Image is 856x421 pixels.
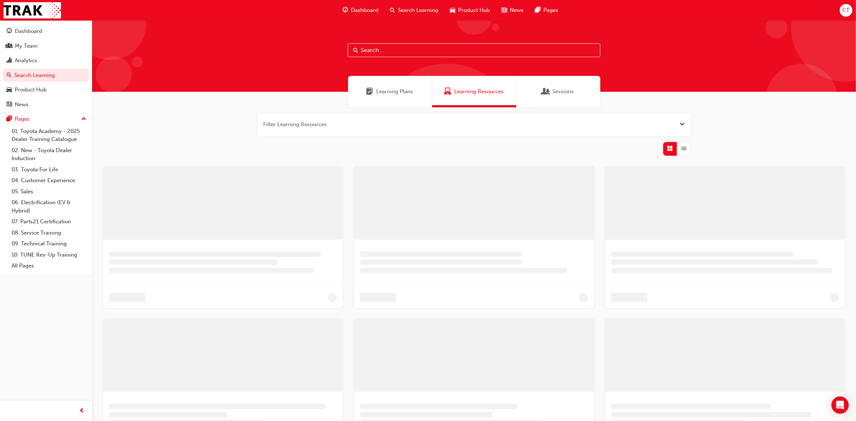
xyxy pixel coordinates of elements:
button: Pages [3,112,89,126]
a: 06. Electrification (EV & Hybrid) [9,197,89,216]
span: Search Learning [398,6,438,14]
span: people-icon [6,43,12,50]
a: SessionsSessions [516,76,600,107]
a: 03. Toyota For Life [9,164,89,175]
input: Search... [348,43,600,57]
span: guage-icon [6,28,12,35]
a: Learning PlansLearning Plans [348,76,432,107]
span: car-icon [450,6,455,15]
span: news-icon [501,6,507,15]
a: 05. Sales [9,186,89,197]
img: Trak [4,2,61,18]
div: Open Intercom Messenger [831,396,849,414]
span: Sessions [543,87,550,96]
span: chart-icon [6,57,12,64]
div: My Team [15,42,38,50]
span: Learning Plans [377,87,413,96]
div: Pages [15,115,30,123]
a: 07. Parts21 Certification [9,216,89,227]
span: Search [353,46,358,55]
div: Analytics [15,56,37,65]
a: pages-iconPages [529,3,564,18]
span: Dashboard [351,6,378,14]
a: 02. New - Toyota Dealer Induction [9,145,89,164]
span: Grid [668,145,673,153]
span: List [681,145,687,153]
div: Dashboard [15,27,42,35]
span: News [510,6,523,14]
div: News [15,100,29,109]
a: 08. Service Training [9,227,89,239]
span: Product Hub [458,6,490,14]
span: search-icon [390,6,395,15]
a: guage-iconDashboard [337,3,384,18]
a: Learning ResourcesLearning Resources [432,76,516,107]
a: All Pages [9,260,89,271]
span: Sessions [553,87,574,96]
span: search-icon [6,72,12,79]
a: news-iconNews [496,3,529,18]
span: pages-icon [535,6,540,15]
button: CT [840,4,852,17]
span: prev-icon [79,407,85,416]
a: Dashboard [3,25,89,38]
a: 10. TUNE Rev-Up Training [9,249,89,261]
span: Pages [543,6,558,14]
span: car-icon [6,87,12,93]
a: Analytics [3,54,89,67]
span: Learning Resources [444,87,451,96]
a: car-iconProduct Hub [444,3,496,18]
a: 09. Technical Training [9,238,89,249]
a: search-iconSearch Learning [384,3,444,18]
a: News [3,98,89,111]
span: up-icon [81,115,86,124]
a: 04. Customer Experience [9,175,89,186]
span: guage-icon [343,6,348,15]
a: Product Hub [3,83,89,96]
span: Learning Resources [454,87,504,96]
span: CT [842,6,850,14]
a: My Team [3,39,89,53]
button: DashboardMy TeamAnalyticsSearch LearningProduct HubNews [3,23,89,112]
span: news-icon [6,102,12,108]
a: 01. Toyota Academy - 2025 Dealer Training Catalogue [9,126,89,145]
span: pages-icon [6,116,12,123]
button: Open the filter [679,120,685,129]
span: Learning Plans [366,87,374,96]
a: Search Learning [3,69,89,82]
div: Product Hub [15,86,47,94]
